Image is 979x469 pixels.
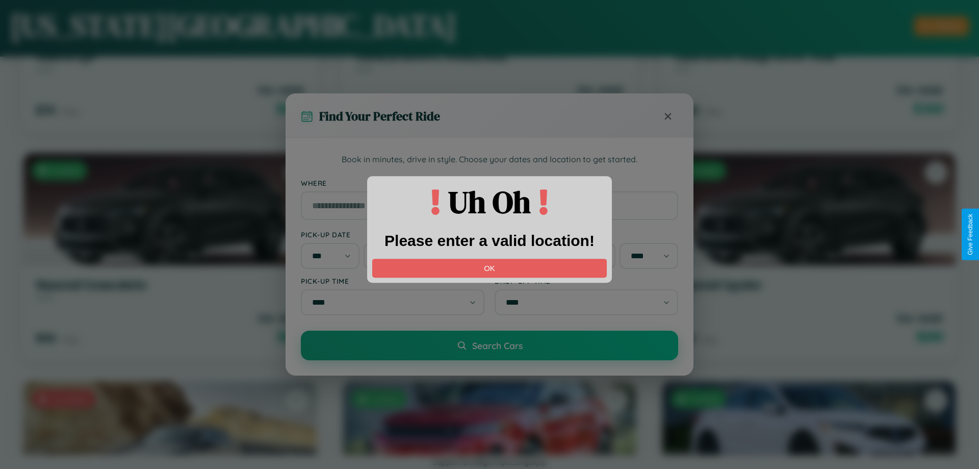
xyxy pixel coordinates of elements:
[319,108,440,125] h3: Find Your Perfect Ride
[495,230,678,239] label: Drop-off Date
[301,153,678,166] p: Book in minutes, drive in style. Choose your dates and location to get started.
[472,340,523,351] span: Search Cars
[301,230,484,239] label: Pick-up Date
[495,277,678,285] label: Drop-off Time
[301,179,678,187] label: Where
[301,277,484,285] label: Pick-up Time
